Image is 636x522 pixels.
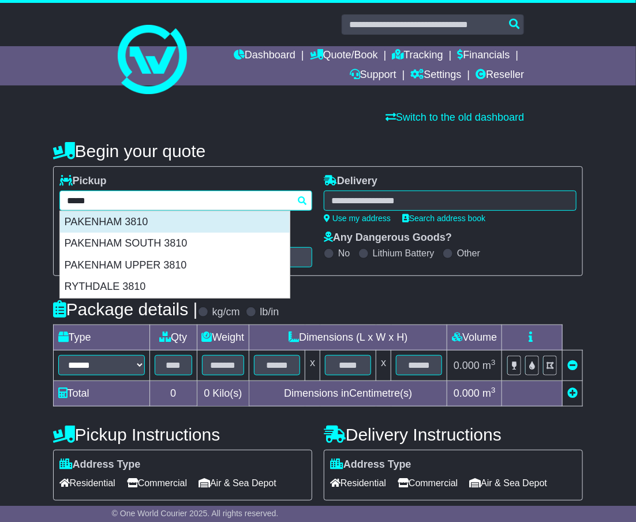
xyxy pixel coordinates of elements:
label: Address Type [330,458,411,471]
h4: Package details | [53,300,198,319]
a: Switch to the old dashboard [386,111,524,123]
span: Air & Sea Depot [199,474,276,492]
div: PAKENHAM SOUTH 3810 [60,233,290,255]
td: Qty [149,325,197,351]
a: Reseller [476,66,524,85]
div: PAKENHAM UPPER 3810 [60,255,290,277]
sup: 3 [491,386,496,394]
a: Quote/Book [310,46,378,66]
label: Delivery [324,175,377,188]
span: 0.000 [454,360,480,371]
td: 0 [149,381,197,407]
span: m [482,360,496,371]
td: Type [53,325,149,351]
label: Any Dangerous Goods? [324,232,452,244]
h4: Pickup Instructions [53,425,312,444]
a: Support [350,66,396,85]
td: Dimensions in Centimetre(s) [249,381,447,407]
a: Search address book [402,214,485,223]
td: Dimensions (L x W x H) [249,325,447,351]
a: Remove this item [567,360,578,371]
td: Total [53,381,149,407]
span: Residential [59,474,115,492]
a: Financials [458,46,510,66]
span: m [482,387,496,399]
label: Other [457,248,480,259]
td: Weight [197,325,249,351]
div: RYTHDALE 3810 [60,276,290,298]
span: 0 [204,387,209,399]
span: Air & Sea Depot [470,474,548,492]
label: No [338,248,350,259]
td: Kilo(s) [197,381,249,407]
td: x [376,351,391,381]
label: kg/cm [212,306,240,319]
span: Residential [330,474,386,492]
span: Commercial [398,474,458,492]
sup: 3 [491,358,496,367]
div: PAKENHAM 3810 [60,211,290,233]
a: Settings [411,66,462,85]
h4: Begin your quote [53,141,583,161]
label: Address Type [59,458,141,471]
span: 0.000 [454,387,480,399]
label: Lithium Battery [373,248,435,259]
span: Commercial [127,474,187,492]
a: Add new item [567,387,578,399]
a: Use my address [324,214,391,223]
label: lb/in [260,306,279,319]
td: Volume [447,325,502,351]
a: Dashboard [234,46,295,66]
td: x [305,351,320,381]
typeahead: Please provide city [59,191,312,211]
h4: Delivery Instructions [324,425,583,444]
span: © One World Courier 2025. All rights reserved. [112,509,279,518]
a: Tracking [392,46,443,66]
label: Pickup [59,175,107,188]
